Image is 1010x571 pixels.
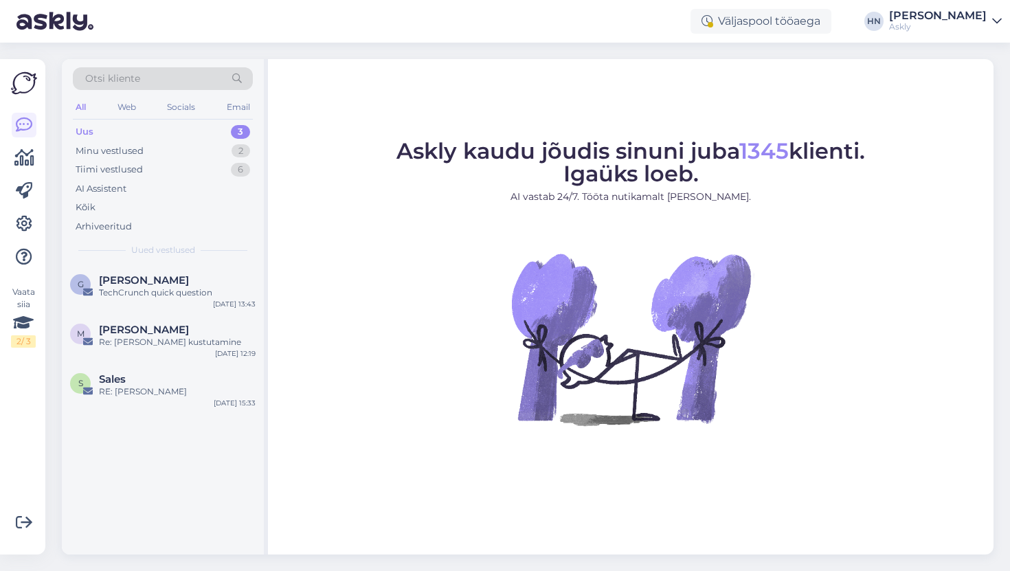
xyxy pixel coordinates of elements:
[99,336,256,348] div: Re: [PERSON_NAME] kustutamine
[78,378,83,388] span: S
[99,324,189,336] span: martin soorand
[231,125,250,139] div: 3
[215,348,256,359] div: [DATE] 12:19
[214,398,256,408] div: [DATE] 15:33
[507,215,754,462] img: No Chat active
[77,328,85,339] span: m
[76,144,144,158] div: Minu vestlused
[164,98,198,116] div: Socials
[864,12,884,31] div: HN
[78,279,84,289] span: G
[76,220,132,234] div: Arhiveeritud
[739,137,789,164] span: 1345
[232,144,250,158] div: 2
[889,21,987,32] div: Askly
[85,71,140,86] span: Otsi kliente
[11,335,36,348] div: 2 / 3
[396,190,865,204] p: AI vastab 24/7. Tööta nutikamalt [PERSON_NAME].
[99,385,256,398] div: RE: [PERSON_NAME]
[11,70,37,96] img: Askly Logo
[76,163,143,177] div: Tiimi vestlused
[99,274,189,287] span: Greg Wise
[889,10,1002,32] a: [PERSON_NAME]Askly
[99,373,126,385] span: Sales
[131,244,195,256] span: Uued vestlused
[889,10,987,21] div: [PERSON_NAME]
[115,98,139,116] div: Web
[76,201,96,214] div: Kõik
[396,137,865,187] span: Askly kaudu jõudis sinuni juba klienti. Igaüks loeb.
[99,287,256,299] div: TechCrunch quick question
[76,182,126,196] div: AI Assistent
[76,125,93,139] div: Uus
[691,9,831,34] div: Väljaspool tööaega
[231,163,250,177] div: 6
[73,98,89,116] div: All
[11,286,36,348] div: Vaata siia
[224,98,253,116] div: Email
[213,299,256,309] div: [DATE] 13:43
